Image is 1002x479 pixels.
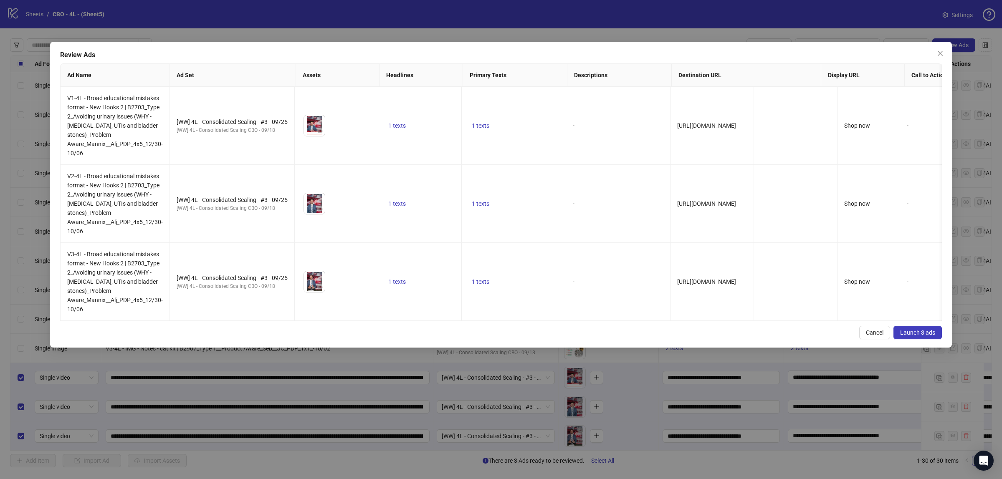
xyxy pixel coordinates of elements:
span: 1 texts [388,200,406,207]
span: 1 texts [388,122,406,129]
span: eye [317,206,323,212]
span: V3-4L - Broad educational mistakes format - New Hooks 2 | B2703_Type 2_Avoiding urinary issues (W... [67,251,163,313]
div: - [907,121,956,130]
span: V1-4L - Broad educational mistakes format - New Hooks 2 | B2703_Type 2_Avoiding urinary issues (W... [67,95,163,156]
th: Headlines [380,64,463,87]
th: Assets [296,64,380,87]
div: Open Intercom Messenger [974,451,994,471]
span: 1 texts [388,278,406,285]
button: Preview [315,282,325,292]
div: [WW] 4L - Consolidated Scaling CBO - 09/18 [177,204,288,212]
img: Asset 1 [304,193,325,214]
span: - [573,122,574,129]
div: [WW] 4L - Consolidated Scaling CBO - 09/18 [177,282,288,290]
button: Preview [315,204,325,214]
span: [URL][DOMAIN_NAME] [677,200,736,207]
button: 1 texts [385,121,409,131]
span: Shop now [844,122,870,129]
div: [WW] 4L - Consolidated Scaling - #3 - 09/25 [177,117,288,126]
span: [URL][DOMAIN_NAME] [677,278,736,285]
button: Cancel [859,326,890,339]
button: Preview [315,126,325,136]
div: Review Ads [60,50,942,60]
span: [URL][DOMAIN_NAME] [677,122,736,129]
button: 1 texts [468,277,493,287]
div: [WW] 4L - Consolidated Scaling - #3 - 09/25 [177,195,288,204]
span: 1 texts [472,200,489,207]
span: 1 texts [472,122,489,129]
span: eye [317,284,323,290]
button: Launch 3 ads [893,326,942,339]
span: Shop now [844,200,870,207]
th: Ad Set [170,64,296,87]
button: 1 texts [468,121,493,131]
span: - [573,200,574,207]
span: eye [317,128,323,134]
span: Launch 3 ads [900,329,935,336]
span: Cancel [866,329,883,336]
div: - [907,199,956,208]
span: close [937,50,944,57]
span: V2-4L - Broad educational mistakes format - New Hooks 2 | B2703_Type 2_Avoiding urinary issues (W... [67,173,163,234]
span: Shop now [844,278,870,285]
img: Asset 1 [304,271,325,292]
div: [WW] 4L - Consolidated Scaling CBO - 09/18 [177,126,288,134]
div: - [907,277,956,286]
button: 1 texts [385,277,409,287]
th: Ad Name [61,64,170,87]
button: 1 texts [468,199,493,209]
th: Destination URL [672,64,821,87]
th: Primary Texts [463,64,567,87]
span: 1 texts [472,278,489,285]
button: 1 texts [385,199,409,209]
button: Close [934,47,947,60]
th: Descriptions [567,64,672,87]
th: Call to Action [905,64,967,87]
div: [WW] 4L - Consolidated Scaling - #3 - 09/25 [177,273,288,282]
span: - [573,278,574,285]
img: Asset 1 [304,115,325,136]
th: Display URL [821,64,905,87]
